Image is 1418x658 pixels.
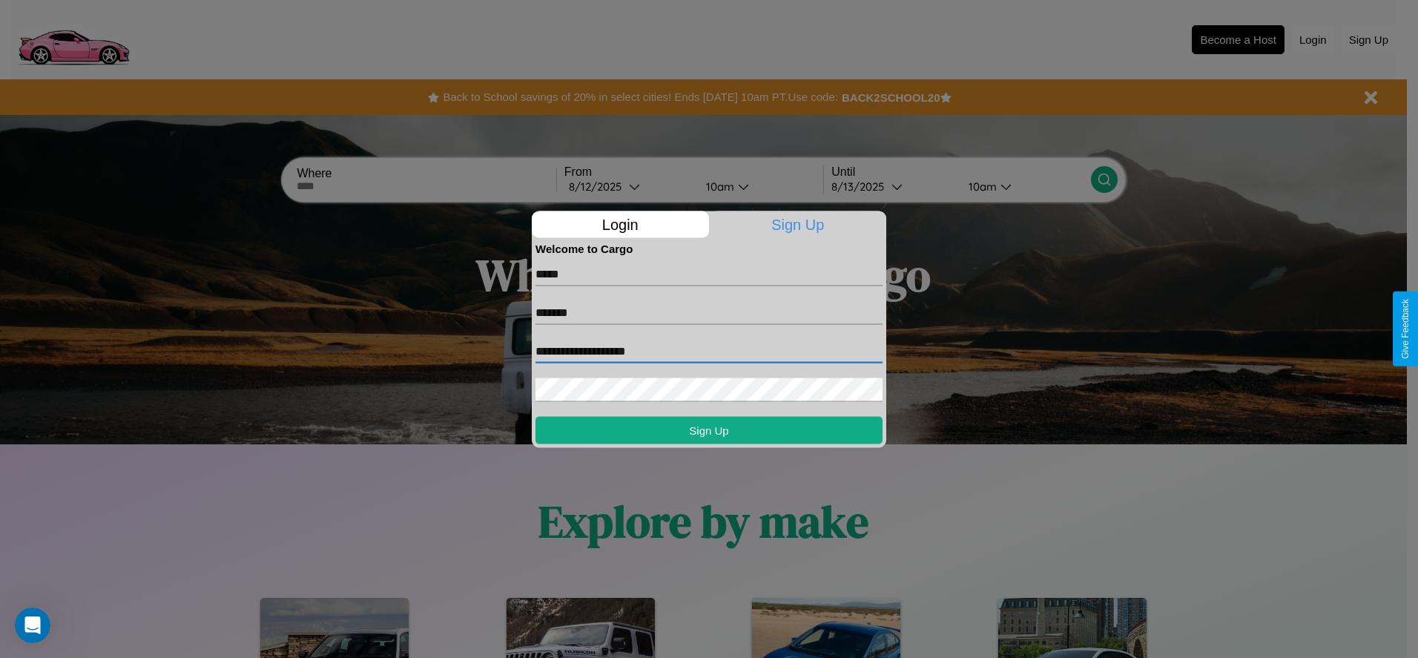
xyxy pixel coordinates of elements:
[535,416,883,444] button: Sign Up
[535,242,883,254] h4: Welcome to Cargo
[532,211,709,237] p: Login
[15,608,50,643] iframe: Intercom live chat
[1400,299,1411,359] div: Give Feedback
[710,211,887,237] p: Sign Up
